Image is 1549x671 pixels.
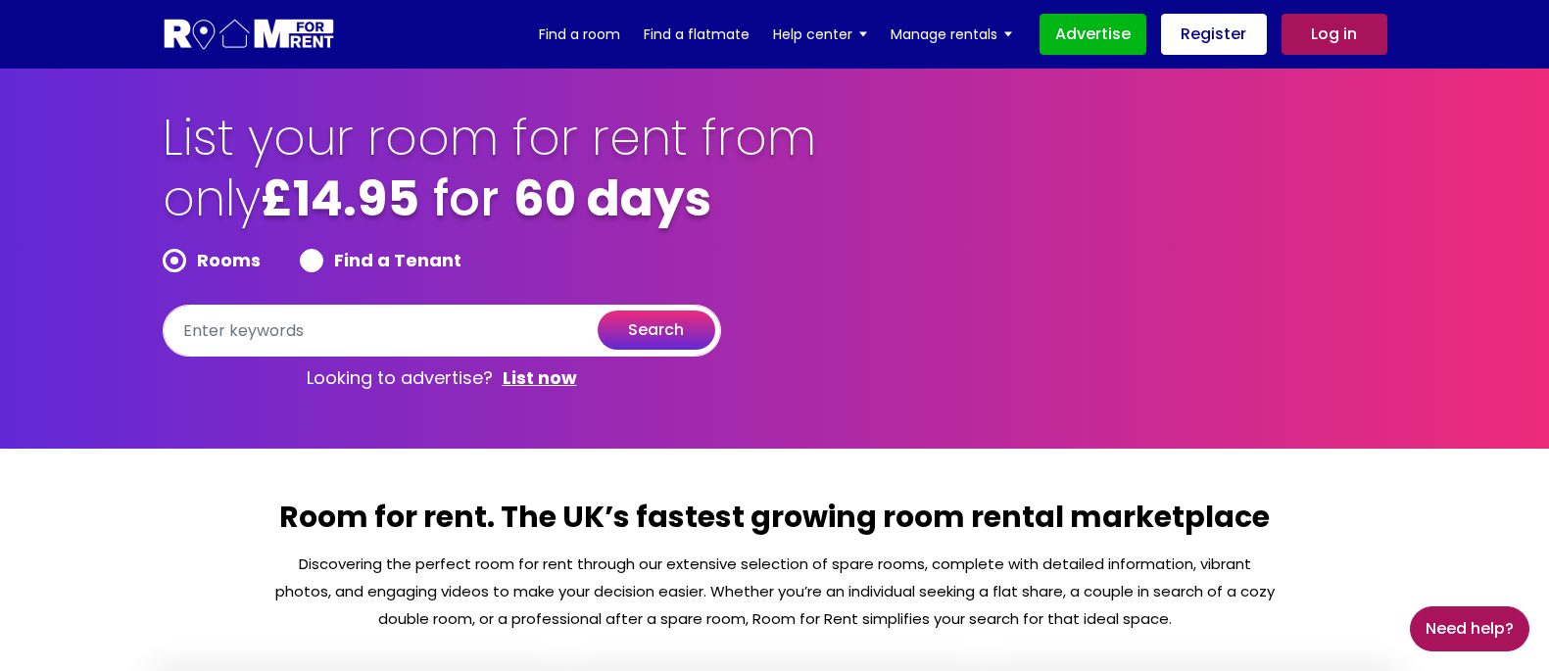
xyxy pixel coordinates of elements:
[163,108,819,249] h1: List your room for rent from only
[261,164,419,233] b: £14.95
[503,366,577,390] a: List now
[1282,14,1387,55] a: Log in
[1040,14,1146,55] a: Advertise
[513,164,711,233] b: 60 days
[644,20,750,49] a: Find a flatmate
[163,357,721,400] p: Looking to advertise?
[163,17,336,53] img: Logo for Room for Rent, featuring a welcoming design with a house icon and modern typography
[1161,14,1267,55] a: Register
[433,164,500,233] span: for
[539,20,620,49] a: Find a room
[1410,606,1529,651] a: Need Help?
[163,305,721,357] input: Enter keywords
[891,20,1012,49] a: Manage rentals
[273,498,1277,551] h2: Room for rent. The UK’s fastest growing room rental marketplace
[273,551,1277,633] p: Discovering the perfect room for rent through our extensive selection of spare rooms, complete wi...
[163,249,261,272] label: Rooms
[773,20,867,49] a: Help center
[300,249,461,272] label: Find a Tenant
[598,311,715,350] button: search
